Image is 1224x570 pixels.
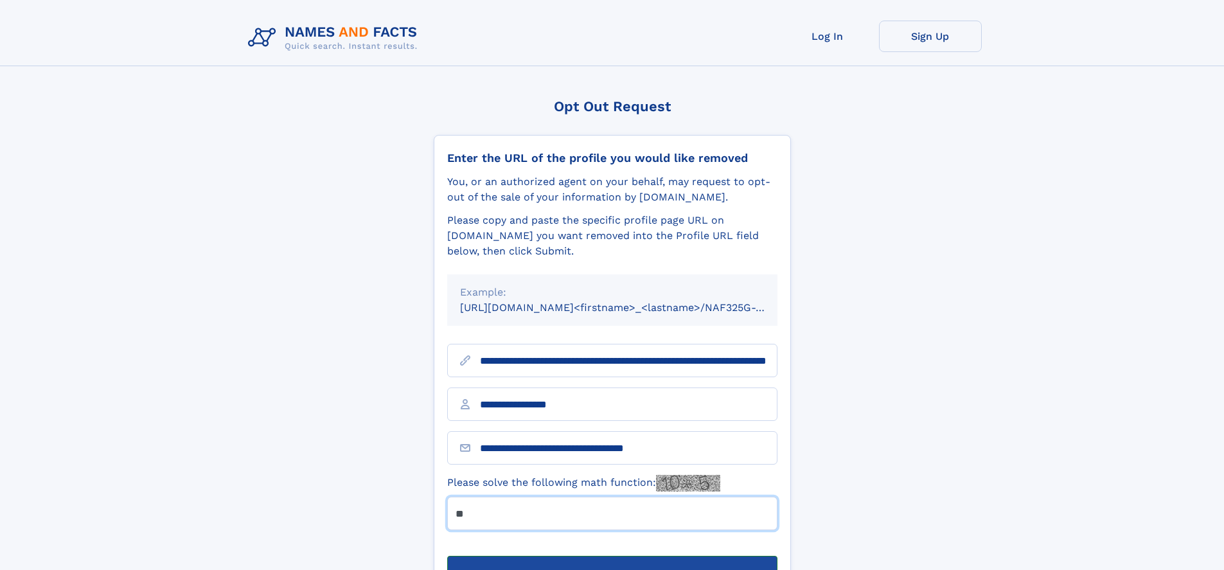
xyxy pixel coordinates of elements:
[776,21,879,52] a: Log In
[879,21,982,52] a: Sign Up
[460,301,802,314] small: [URL][DOMAIN_NAME]<firstname>_<lastname>/NAF325G-xxxxxxxx
[447,151,777,165] div: Enter the URL of the profile you would like removed
[434,98,791,114] div: Opt Out Request
[447,213,777,259] div: Please copy and paste the specific profile page URL on [DOMAIN_NAME] you want removed into the Pr...
[243,21,428,55] img: Logo Names and Facts
[447,475,720,492] label: Please solve the following math function:
[460,285,765,300] div: Example:
[447,174,777,205] div: You, or an authorized agent on your behalf, may request to opt-out of the sale of your informatio...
